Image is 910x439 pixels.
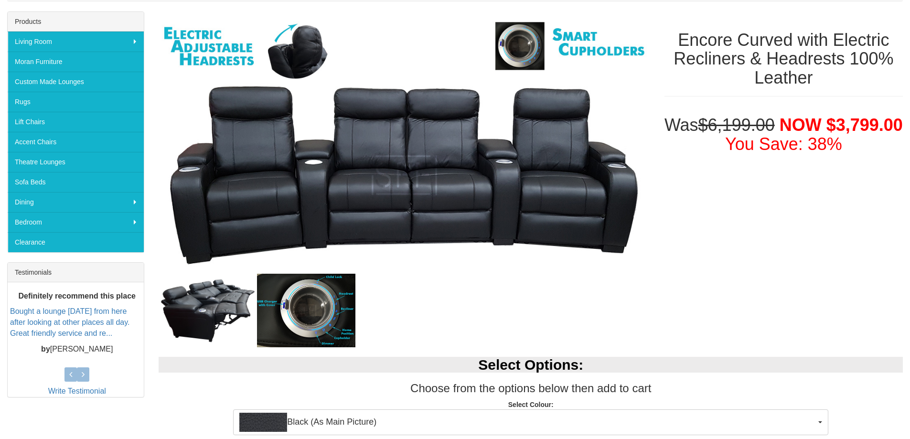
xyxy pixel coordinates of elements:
a: Living Room [8,32,144,52]
h3: Choose from the options below then add to cart [159,382,903,395]
a: Write Testimonial [48,387,106,395]
span: NOW $3,799.00 [780,115,903,135]
b: Definitely recommend this place [19,292,136,300]
img: Black (As Main Picture) [239,413,287,432]
a: Bought a lounge [DATE] from here after looking at other places all day. Great friendly service an... [10,307,130,337]
a: Theatre Lounges [8,152,144,172]
h1: Was [664,116,903,153]
a: Bedroom [8,212,144,232]
a: Rugs [8,92,144,112]
button: Black (As Main Picture)Black (As Main Picture) [233,409,828,435]
strong: Select Colour: [508,401,554,408]
p: [PERSON_NAME] [10,344,144,355]
a: Sofa Beds [8,172,144,192]
b: by [41,345,50,353]
a: Clearance [8,232,144,252]
a: Dining [8,192,144,212]
a: Moran Furniture [8,52,144,72]
a: Custom Made Lounges [8,72,144,92]
a: Lift Chairs [8,112,144,132]
h1: Encore Curved with Electric Recliners & Headrests 100% Leather [664,31,903,87]
div: Testimonials [8,263,144,282]
b: Select Options: [478,357,583,373]
div: Products [8,12,144,32]
span: Black (As Main Picture) [239,413,816,432]
del: $6,199.00 [698,115,775,135]
a: Accent Chairs [8,132,144,152]
font: You Save: 38% [725,134,842,154]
